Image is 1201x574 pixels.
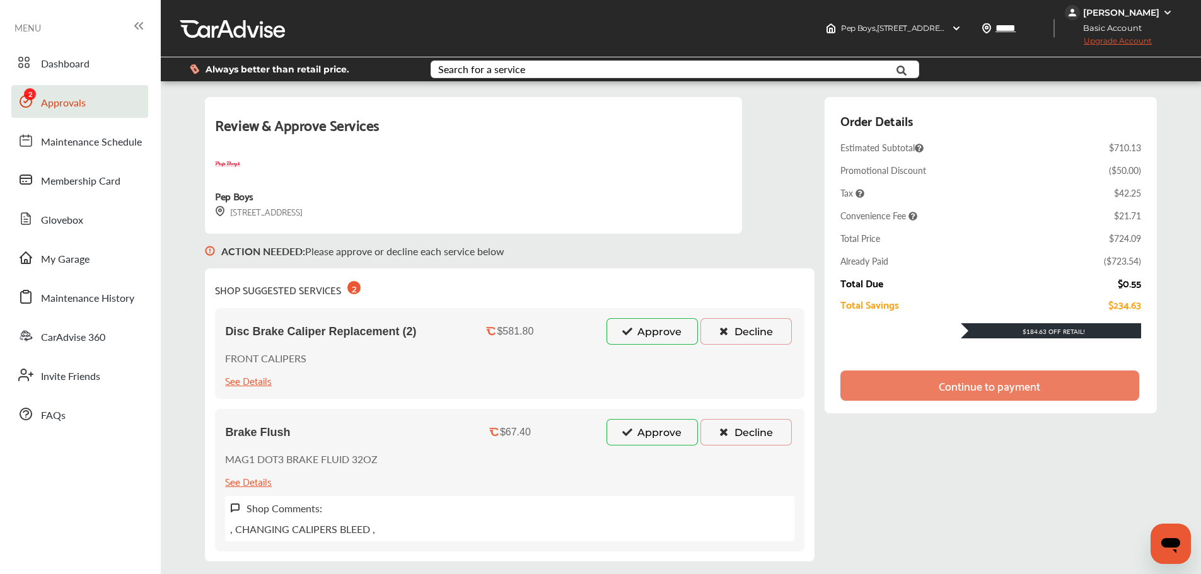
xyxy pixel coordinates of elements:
[206,65,349,74] span: Always better than retail price.
[215,204,303,219] div: [STREET_ADDRESS]
[497,326,533,337] div: $581.80
[1151,524,1191,564] iframe: Button to launch messaging window
[41,95,86,112] span: Approvals
[225,452,378,466] p: MAG1 DOT3 BRAKE FLUID 32OZ
[215,187,253,204] div: Pep Boys
[961,327,1141,336] div: $184.63 Off Retail!
[826,23,836,33] img: header-home-logo.8d720a4f.svg
[841,23,1024,33] span: Pep Boys , [STREET_ADDRESS] PALM BAY , FL 32905
[41,330,105,346] span: CarAdvise 360
[190,64,199,74] img: dollor_label_vector.a70140d1.svg
[1053,19,1055,38] img: header-divider.bc55588e.svg
[205,234,215,268] img: svg+xml;base64,PHN2ZyB3aWR0aD0iMTYiIGhlaWdodD0iMTciIHZpZXdCb3g9IjAgMCAxNiAxNyIgZmlsbD0ibm9uZSIgeG...
[840,141,924,154] span: Estimated Subtotal
[606,318,698,345] button: Approve
[939,379,1040,392] div: Continue to payment
[11,46,148,79] a: Dashboard
[15,23,41,33] span: MENU
[41,173,120,190] span: Membership Card
[247,501,322,515] label: Shop Comments:
[1065,5,1080,20] img: jVpblrzwTbfkPYzPPzSLxeg0AAAAASUVORK5CYII=
[840,187,864,199] span: Tax
[1083,7,1159,18] div: [PERSON_NAME]
[840,255,888,267] div: Already Paid
[1114,187,1141,199] div: $42.25
[1065,36,1152,52] span: Upgrade Account
[11,280,148,313] a: Maintenance History
[11,85,148,118] a: Approvals
[840,164,926,176] div: Promotional Discount
[11,163,148,196] a: Membership Card
[840,209,917,222] span: Convenience Fee
[982,23,992,33] img: location_vector.a44bc228.svg
[11,398,148,430] a: FAQs
[41,290,134,307] span: Maintenance History
[951,23,961,33] img: header-down-arrow.9dd2ce7d.svg
[1109,164,1141,176] div: ( $50.00 )
[500,427,531,438] div: $67.40
[221,244,305,258] b: ACTION NEEDED :
[215,206,225,217] img: svg+xml;base64,PHN2ZyB3aWR0aD0iMTYiIGhlaWdodD0iMTciIHZpZXdCb3g9IjAgMCAxNiAxNyIgZmlsbD0ibm9uZSIgeG...
[215,112,731,152] div: Review & Approve Services
[840,232,880,244] div: Total Price
[1163,8,1173,18] img: WGsFRI8htEPBVLJbROoPRyZpYNWhNONpIPPETTm6eUC0GeLEiAAAAAElFTkSuQmCC
[700,318,792,345] button: Decline
[230,503,240,514] img: svg+xml;base64,PHN2ZyB3aWR0aD0iMTYiIGhlaWdodD0iMTciIHZpZXdCb3g9IjAgMCAxNiAxNyIgZmlsbD0ibm9uZSIgeG...
[1114,209,1141,222] div: $21.71
[438,64,525,74] div: Search for a service
[230,522,375,536] p: , CHANGING CALIPERS BLEED ,
[11,359,148,391] a: Invite Friends
[225,426,290,439] span: Brake Flush
[606,419,698,445] button: Approve
[1066,21,1151,35] span: Basic Account
[215,278,361,298] div: SHOP SUGGESTED SERVICES
[215,152,240,177] img: logo-pepboys.png
[41,369,100,385] span: Invite Friends
[11,124,148,157] a: Maintenance Schedule
[11,319,148,352] a: CarAdvise 360
[347,281,361,294] div: 2
[1104,255,1141,267] div: ( $723.54 )
[840,277,883,289] div: Total Due
[1118,277,1141,289] div: $0.55
[700,419,792,445] button: Decline
[840,299,899,310] div: Total Savings
[41,56,90,72] span: Dashboard
[225,372,272,389] div: See Details
[11,241,148,274] a: My Garage
[1109,141,1141,154] div: $710.13
[225,473,272,490] div: See Details
[221,244,504,258] p: Please approve or decline each service below
[41,408,66,424] span: FAQs
[1108,299,1141,310] div: $234.63
[225,325,416,338] span: Disc Brake Caliper Replacement (2)
[41,212,83,229] span: Glovebox
[11,202,148,235] a: Glovebox
[1109,232,1141,244] div: $724.09
[225,351,306,365] p: FRONT CALIPERS
[840,110,913,131] div: Order Details
[41,251,90,268] span: My Garage
[41,134,142,151] span: Maintenance Schedule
